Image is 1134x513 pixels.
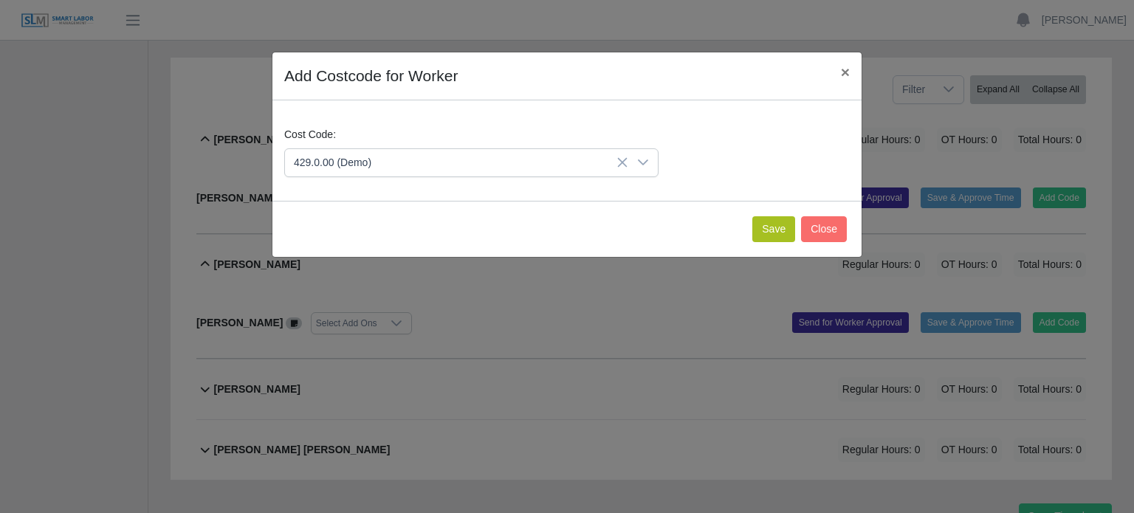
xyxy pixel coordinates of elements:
label: Cost Code: [284,127,336,142]
button: Close [801,216,847,242]
span: × [841,63,850,80]
button: Save [752,216,795,242]
button: Close [829,52,862,92]
h4: Add Costcode for Worker [284,64,458,88]
span: 429.0.00 (Demo) [285,149,628,176]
